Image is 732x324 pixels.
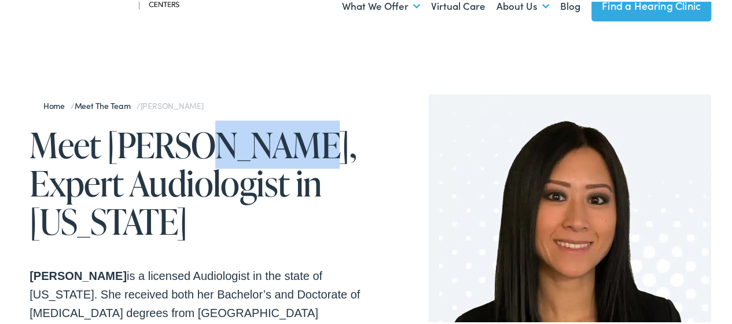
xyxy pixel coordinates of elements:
[141,98,204,110] span: [PERSON_NAME]
[30,124,370,239] h1: Meet [PERSON_NAME], Expert Audiologist in [US_STATE]
[75,98,137,110] a: Meet the Team
[43,98,204,110] span: / /
[30,268,127,281] strong: [PERSON_NAME]
[43,98,71,110] a: Home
